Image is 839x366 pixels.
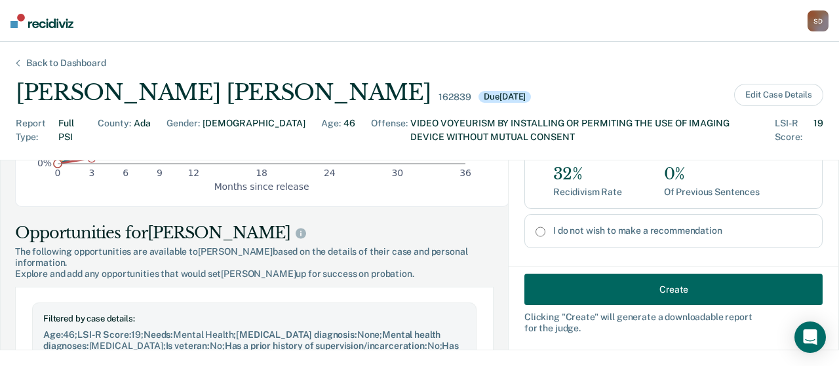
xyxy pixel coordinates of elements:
[236,329,357,340] span: [MEDICAL_DATA] diagnosis :
[15,268,494,280] span: Explore and add any opportunities that would set [PERSON_NAME] up for success on probation.
[734,84,823,106] button: Edit Case Details
[321,117,341,144] div: Age :
[794,321,826,353] div: Open Intercom Messenger
[439,92,471,103] div: 162839
[157,168,163,178] text: 9
[392,168,404,178] text: 30
[188,168,200,178] text: 12
[16,117,56,144] div: Report Type :
[10,14,73,28] img: Recidiviz
[410,117,759,144] div: VIDEO VOYEURISM BY INSTALLING OR PERMITING THE USE OF IMAGING DEVICE WITHOUT MUTUAL CONSENT
[524,274,823,305] button: Create
[553,165,622,184] div: 32%
[808,10,829,31] button: SD
[775,117,811,144] div: LSI-R Score :
[256,168,267,178] text: 18
[553,187,622,198] div: Recidivism Rate
[15,246,494,268] span: The following opportunities are available to [PERSON_NAME] based on the details of their case and...
[524,312,823,334] div: Clicking " Create " will generate a downloadable report for the judge.
[813,117,823,144] div: 19
[144,329,173,340] span: Needs :
[43,314,465,324] div: Filtered by case details:
[553,225,811,236] label: I do not wish to make a recommendation
[43,329,465,362] div: 46 ; 19 ; Mental Health ; None ; [MEDICAL_DATA] ; No ; No ; No ; No ; Guilty
[37,158,52,169] text: 0%
[343,117,355,144] div: 46
[214,181,309,192] text: Months since release
[166,117,200,144] div: Gender :
[58,117,82,144] div: Full PSI
[214,181,309,192] g: x-axis label
[134,117,151,144] div: Ada
[459,168,471,178] text: 36
[123,168,128,178] text: 6
[43,329,63,340] span: Age :
[808,10,829,31] div: S D
[664,165,760,184] div: 0%
[16,79,431,106] div: [PERSON_NAME] [PERSON_NAME]
[55,168,471,178] g: x-axis tick label
[225,340,427,351] span: Has a prior history of supervision/incarceration :
[98,117,131,144] div: County :
[15,223,494,244] div: Opportunities for [PERSON_NAME]
[43,329,440,351] span: Mental health diagnoses :
[324,168,336,178] text: 24
[664,187,760,198] div: Of Previous Sentences
[371,117,408,144] div: Offense :
[203,117,305,144] div: [DEMOGRAPHIC_DATA]
[88,168,94,178] text: 3
[55,168,61,178] text: 0
[77,329,131,340] span: LSI-R Score :
[10,58,122,69] div: Back to Dashboard
[166,340,210,351] span: Is veteran :
[478,91,531,103] div: Due [DATE]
